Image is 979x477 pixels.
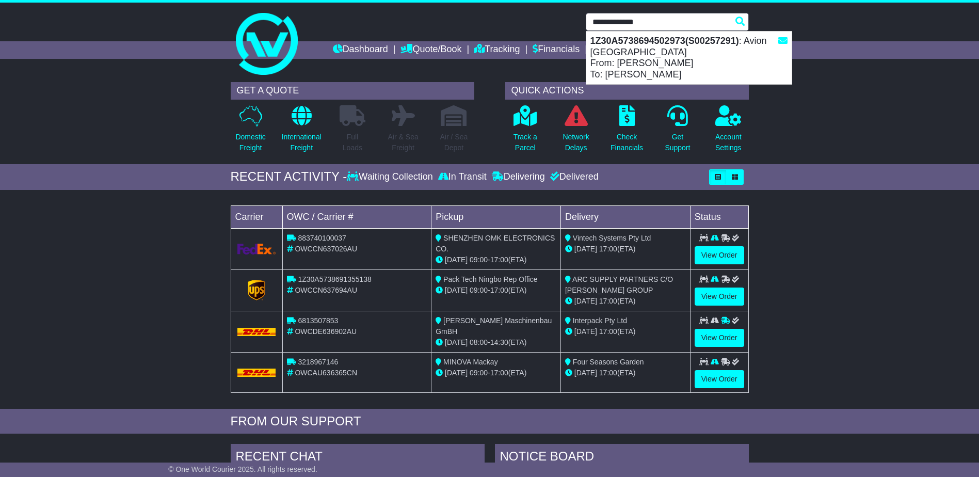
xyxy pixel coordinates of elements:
p: Track a Parcel [513,132,537,153]
span: [DATE] [445,369,468,377]
span: 6813507853 [298,316,338,325]
span: ARC SUPPLY PARTNERS C/O [PERSON_NAME] GROUP [565,275,673,294]
span: 1Z30A5738691355138 [298,275,371,283]
span: [DATE] [445,286,468,294]
p: Network Delays [563,132,589,153]
span: 08:00 [470,338,488,346]
span: SHENZHEN OMK ELECTRONICS CO. [436,234,555,253]
div: - (ETA) [436,337,556,348]
span: 17:00 [490,369,508,377]
span: 09:00 [470,286,488,294]
div: (ETA) [565,244,686,255]
div: - (ETA) [436,285,556,296]
span: Interpack Pty Ltd [573,316,627,325]
div: FROM OUR SUPPORT [231,414,749,429]
a: DomesticFreight [235,105,266,159]
span: OWCCN637694AU [295,286,357,294]
span: 17:00 [599,369,617,377]
span: [DATE] [574,245,597,253]
a: Dashboard [333,41,388,59]
span: Four Seasons Garden [573,358,644,366]
a: Quote/Book [400,41,461,59]
a: CheckFinancials [610,105,644,159]
div: (ETA) [565,326,686,337]
span: 14:30 [490,338,508,346]
div: QUICK ACTIONS [505,82,749,100]
div: Delivering [489,171,548,183]
a: View Order [695,370,744,388]
span: 17:00 [599,327,617,336]
div: - (ETA) [436,255,556,265]
span: [DATE] [574,369,597,377]
img: DHL.png [237,369,276,377]
span: [DATE] [574,297,597,305]
p: Domestic Freight [235,132,265,153]
a: Financials [533,41,580,59]
span: 883740100037 [298,234,346,242]
div: RECENT ACTIVITY - [231,169,347,184]
span: OWCAU636365CN [295,369,357,377]
div: RECENT CHAT [231,444,485,472]
div: - (ETA) [436,368,556,378]
p: Account Settings [715,132,742,153]
p: Air & Sea Freight [388,132,419,153]
div: NOTICE BOARD [495,444,749,472]
div: (ETA) [565,368,686,378]
span: 17:00 [490,256,508,264]
span: [DATE] [445,256,468,264]
a: Tracking [474,41,520,59]
span: 17:00 [599,297,617,305]
a: InternationalFreight [281,105,322,159]
div: (ETA) [565,296,686,307]
img: GetCarrierServiceLogo [248,280,265,300]
span: Vintech Systems Pty Ltd [573,234,651,242]
div: In Transit [436,171,489,183]
span: OWCDE636902AU [295,327,357,336]
div: Waiting Collection [347,171,435,183]
div: Delivered [548,171,599,183]
p: International Freight [282,132,322,153]
span: © One World Courier 2025. All rights reserved. [168,465,317,473]
div: : Avion [GEOGRAPHIC_DATA] From: [PERSON_NAME] To: [PERSON_NAME] [586,31,792,84]
td: Delivery [560,205,690,228]
span: 3218967146 [298,358,338,366]
span: 17:00 [599,245,617,253]
span: MINOVA Mackay [443,358,498,366]
span: [PERSON_NAME] Maschinenbau GmBH [436,316,552,336]
span: [DATE] [574,327,597,336]
td: OWC / Carrier # [282,205,431,228]
a: Track aParcel [513,105,538,159]
span: 09:00 [470,369,488,377]
div: GET A QUOTE [231,82,474,100]
a: View Order [695,246,744,264]
a: GetSupport [664,105,691,159]
td: Pickup [431,205,561,228]
a: AccountSettings [715,105,742,159]
p: Check Financials [611,132,643,153]
p: Get Support [665,132,690,153]
a: View Order [695,288,744,306]
img: DHL.png [237,328,276,336]
span: [DATE] [445,338,468,346]
td: Carrier [231,205,282,228]
td: Status [690,205,748,228]
a: NetworkDelays [562,105,589,159]
strong: 1Z30A5738694502973(S00257291) [590,36,739,46]
img: GetCarrierServiceLogo [237,244,276,255]
span: 17:00 [490,286,508,294]
span: OWCCN637026AU [295,245,357,253]
p: Air / Sea Depot [440,132,468,153]
span: 09:00 [470,256,488,264]
a: View Order [695,329,744,347]
span: Pack Tech Ningbo Rep Office [443,275,537,283]
p: Full Loads [340,132,365,153]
